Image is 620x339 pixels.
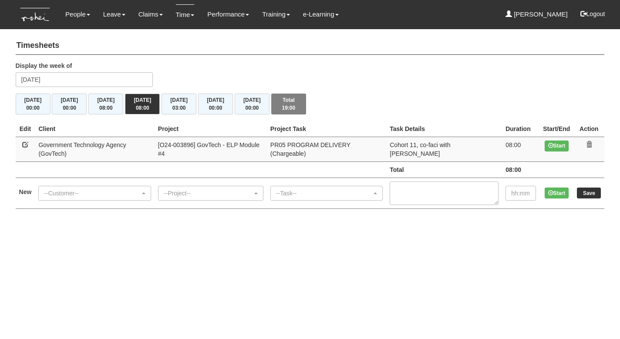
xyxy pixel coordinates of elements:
div: Timesheet Week Summary [16,94,605,114]
th: Client [35,121,154,137]
td: 08:00 [502,137,539,161]
th: Project Task [267,121,386,137]
button: Start [545,188,569,198]
a: Time [176,4,195,25]
span: 00:00 [209,105,222,111]
h4: Timesheets [16,37,605,55]
div: --Task-- [276,189,372,198]
button: [DATE]08:00 [125,94,160,114]
span: 03:00 [172,105,186,111]
a: People [65,4,90,24]
button: --Task-- [270,186,383,201]
button: Logout [574,3,611,24]
td: PR05 PROGRAM DELIVERY (Chargeable) [267,137,386,161]
th: Start/End [539,121,573,137]
th: Action [573,121,604,137]
span: 00:00 [26,105,40,111]
td: Cohort 11, co-faci with [PERSON_NAME] [386,137,502,161]
button: --Customer-- [38,186,151,201]
button: Start [545,141,569,151]
td: [O24-003896] GovTech - ELP Module #4 [155,137,267,161]
button: --Project-- [158,186,263,201]
td: Government Technology Agency (GovTech) [35,137,154,161]
td: 08:00 [502,161,539,178]
span: 19:00 [282,105,295,111]
th: Project [155,121,267,137]
th: Task Details [386,121,502,137]
div: --Customer-- [44,189,140,198]
button: [DATE]00:00 [52,94,87,114]
input: Save [577,188,601,198]
button: [DATE]00:00 [198,94,233,114]
span: 08:00 [136,105,149,111]
label: New [19,188,32,196]
span: 08:00 [99,105,113,111]
b: Total [390,166,404,173]
a: Leave [103,4,125,24]
button: Total19:00 [271,94,306,114]
input: hh:mm [505,186,536,201]
span: 00:00 [246,105,259,111]
a: e-Learning [303,4,339,24]
label: Display the week of [16,61,72,70]
button: [DATE]00:00 [235,94,270,114]
div: --Project-- [164,189,253,198]
th: Duration [502,121,539,137]
a: Claims [138,4,163,24]
a: Performance [207,4,249,24]
a: [PERSON_NAME] [505,4,568,24]
button: [DATE]08:00 [88,94,123,114]
span: 00:00 [63,105,76,111]
a: Training [262,4,290,24]
th: Edit [16,121,35,137]
button: [DATE]00:00 [16,94,51,114]
button: [DATE]03:00 [162,94,196,114]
